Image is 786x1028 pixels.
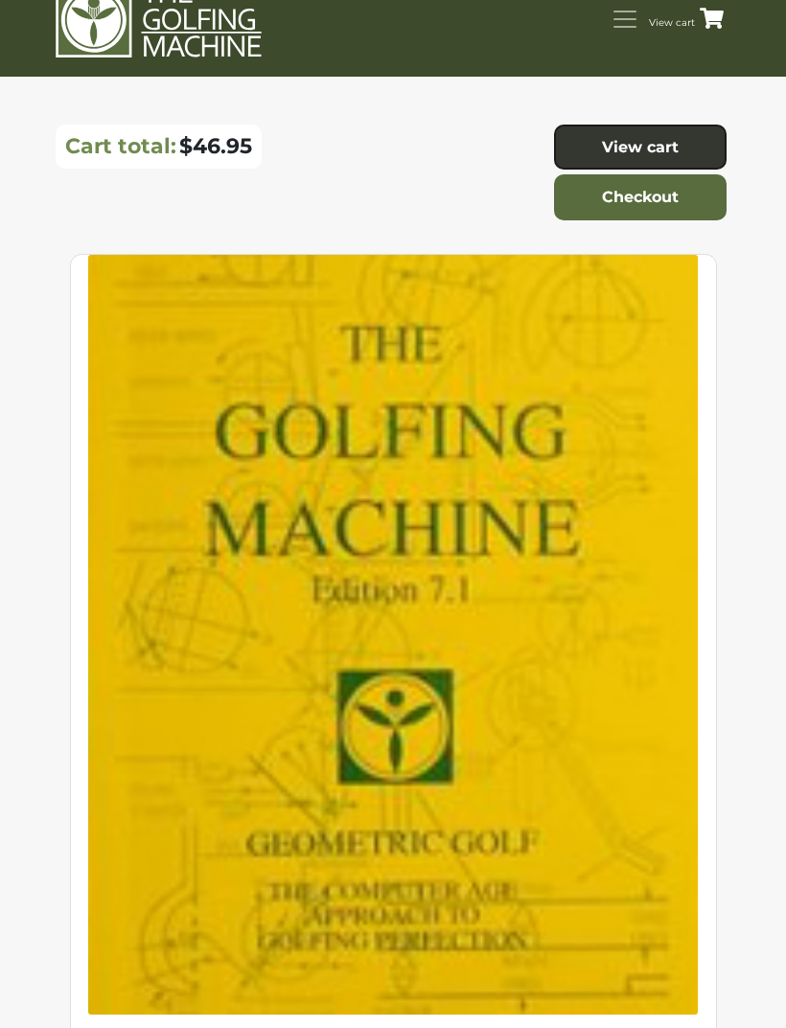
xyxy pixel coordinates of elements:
[88,256,698,1016] img: The Golfing Machine Edition 7.2 SoftCover by Homer Kelley
[65,134,176,160] p: Cart total:
[554,175,727,221] a: Checkout
[179,134,252,160] span: $46.95
[604,4,647,37] button: Toggle navigation
[647,17,731,30] a: View cart
[554,126,727,171] a: View cart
